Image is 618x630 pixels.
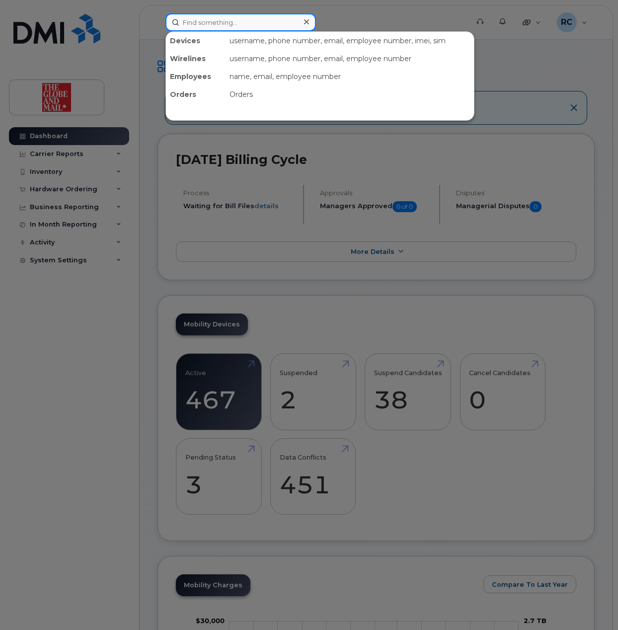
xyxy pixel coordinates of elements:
[166,68,226,85] div: Employees
[226,50,474,68] div: username, phone number, email, employee number
[226,85,474,103] div: Orders
[166,85,226,103] div: Orders
[166,50,226,68] div: Wirelines
[166,32,226,50] div: Devices
[226,68,474,85] div: name, email, employee number
[226,32,474,50] div: username, phone number, email, employee number, imei, sim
